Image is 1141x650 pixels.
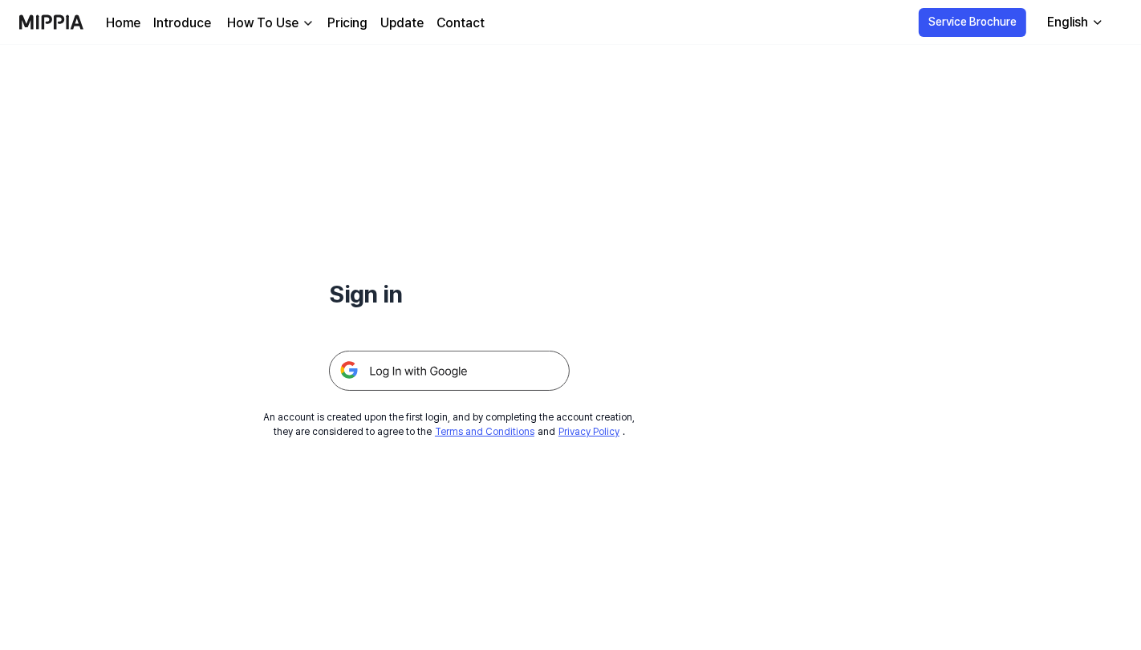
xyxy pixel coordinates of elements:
[380,14,424,33] a: Update
[437,14,485,33] a: Contact
[224,14,302,33] div: How To Use
[329,351,570,391] img: 구글 로그인 버튼
[153,14,211,33] a: Introduce
[435,426,534,437] a: Terms and Conditions
[919,8,1026,37] button: Service Brochure
[1044,13,1091,32] div: English
[224,14,315,33] button: How To Use
[558,426,619,437] a: Privacy Policy
[1034,6,1114,39] button: English
[264,410,635,439] div: An account is created upon the first login, and by completing the account creation, they are cons...
[302,17,315,30] img: down
[106,14,140,33] a: Home
[329,276,570,312] h1: Sign in
[327,14,367,33] a: Pricing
